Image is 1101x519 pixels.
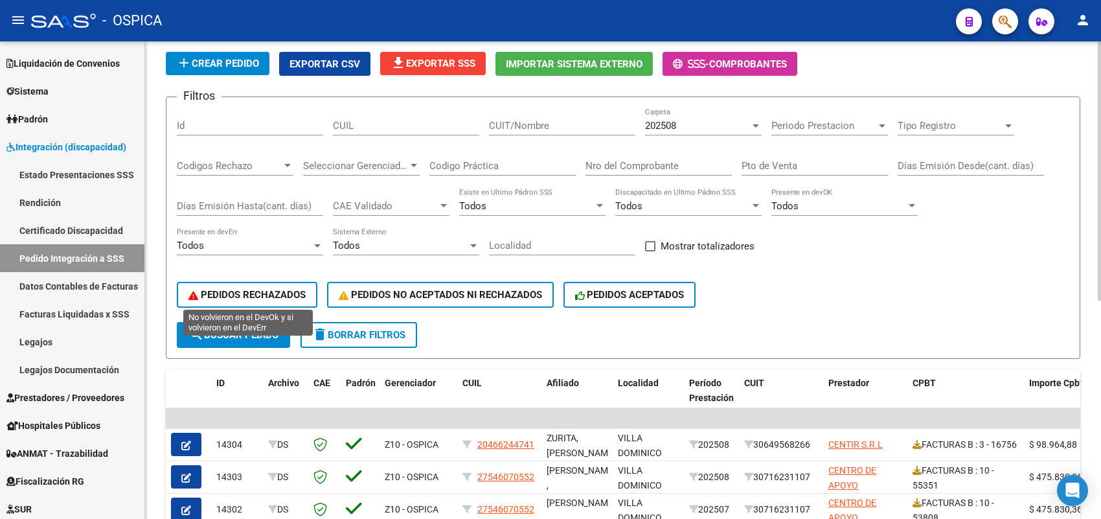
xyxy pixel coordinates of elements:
[391,55,406,71] mat-icon: file_download
[385,378,436,388] span: Gerenciador
[6,84,49,98] span: Sistema
[462,378,482,388] span: CUIL
[563,282,696,308] button: PEDIDOS ACEPTADOS
[506,58,642,70] span: Importar Sistema Externo
[684,369,739,426] datatable-header-cell: Período Prestación
[547,378,579,388] span: Afiliado
[828,378,869,388] span: Prestador
[618,465,662,490] span: VILLA DOMINICO
[459,200,486,212] span: Todos
[6,446,108,461] span: ANMAT - Trazabilidad
[268,437,303,452] div: DS
[661,238,755,254] span: Mostrar totalizadores
[268,502,303,517] div: DS
[547,433,616,473] span: ZURITA, [PERSON_NAME] ,
[477,472,534,482] span: 27546070552
[339,289,542,301] span: PEDIDOS NO ACEPTADOS NI RECHAZADOS
[744,378,764,388] span: CUIT
[739,369,823,426] datatable-header-cell: CUIT
[898,120,1003,132] span: Tipo Registro
[1024,369,1095,426] datatable-header-cell: Importe Cpbt.
[477,504,534,514] span: 27546070552
[346,378,376,388] span: Padrón
[477,439,534,450] span: 20466244741
[6,112,48,126] span: Padrón
[303,160,408,172] span: Seleccionar Gerenciador
[6,502,32,516] span: SUR
[618,433,662,458] span: VILLA DOMINICO
[1029,378,1085,388] span: Importe Cpbt.
[823,369,907,426] datatable-header-cell: Prestador
[313,378,330,388] span: CAE
[709,58,787,70] span: Comprobantes
[301,322,417,348] button: Borrar Filtros
[744,437,818,452] div: 30649568266
[188,327,204,342] mat-icon: search
[289,58,360,70] span: Exportar CSV
[689,378,734,403] span: Período Prestación
[1075,12,1091,28] mat-icon: person
[391,58,475,69] span: Exportar SSS
[6,419,100,433] span: Hospitales Públicos
[744,502,818,517] div: 30716231107
[689,502,734,517] div: 202507
[312,327,328,342] mat-icon: delete
[673,58,709,70] span: -
[615,200,642,212] span: Todos
[771,200,799,212] span: Todos
[333,200,438,212] span: CAE Validado
[6,474,84,489] span: Fiscalización RG
[6,56,120,71] span: Liquidación de Convenios
[689,437,734,452] div: 202508
[385,504,438,514] span: Z10 - OSPICA
[177,160,282,172] span: Codigos Rechazo
[744,470,818,485] div: 30716231107
[177,240,204,251] span: Todos
[327,282,554,308] button: PEDIDOS NO ACEPTADOS NI RECHAZADOS
[907,369,1024,426] datatable-header-cell: CPBT
[771,120,876,132] span: Periodo Prestacion
[216,437,258,452] div: 14304
[268,378,299,388] span: Archivo
[177,322,290,348] button: Buscar Pedido
[216,378,225,388] span: ID
[618,378,659,388] span: Localidad
[689,470,734,485] div: 202508
[216,470,258,485] div: 14303
[177,87,221,105] h3: Filtros
[541,369,613,426] datatable-header-cell: Afiliado
[828,439,883,450] span: CENTIR S.R.L
[385,472,438,482] span: Z10 - OSPICA
[211,369,263,426] datatable-header-cell: ID
[1029,439,1077,450] span: $ 98.964,88
[188,289,306,301] span: PEDIDOS RECHAZADOS
[102,6,162,35] span: - OSPICA
[308,369,341,426] datatable-header-cell: CAE
[6,140,126,154] span: Integración (discapacidad)
[913,463,1019,490] div: FACTURAS B : 10 - 55351
[10,12,26,28] mat-icon: menu
[385,439,438,450] span: Z10 - OSPICA
[613,369,684,426] datatable-header-cell: Localidad
[1057,475,1088,506] div: Open Intercom Messenger
[457,369,541,426] datatable-header-cell: CUIL
[177,282,317,308] button: PEDIDOS RECHAZADOS
[1029,504,1082,514] span: $ 475.830,36
[312,329,405,341] span: Borrar Filtros
[176,55,192,71] mat-icon: add
[263,369,308,426] datatable-header-cell: Archivo
[495,52,653,76] button: Importar Sistema Externo
[663,52,797,76] button: -Comprobantes
[6,391,124,405] span: Prestadores / Proveedores
[1029,472,1082,482] span: $ 475.830,36
[279,52,370,76] button: Exportar CSV
[913,378,936,388] span: CPBT
[575,289,685,301] span: PEDIDOS ACEPTADOS
[188,329,278,341] span: Buscar Pedido
[216,502,258,517] div: 14302
[913,437,1019,452] div: FACTURAS B : 3 - 16756
[268,470,303,485] div: DS
[380,369,457,426] datatable-header-cell: Gerenciador
[166,52,269,75] button: Crear Pedido
[380,52,486,75] button: Exportar SSS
